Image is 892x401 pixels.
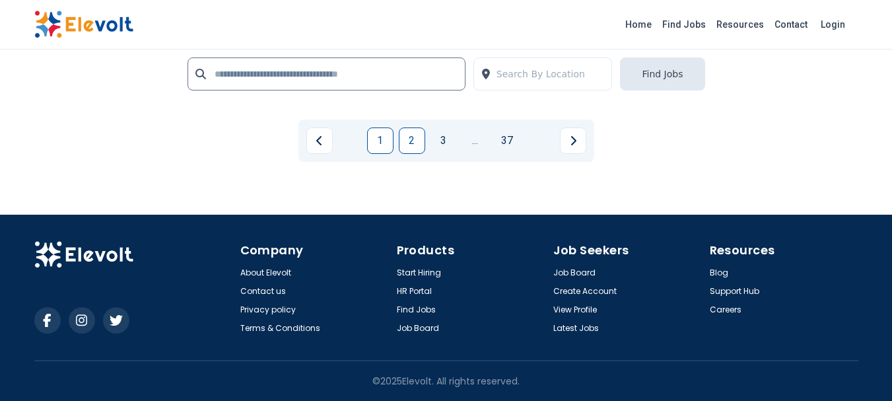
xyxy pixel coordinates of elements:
[553,268,596,278] a: Job Board
[710,305,741,315] a: Careers
[620,57,704,91] button: Find Jobs
[553,305,597,315] a: View Profile
[306,128,333,154] a: Previous page
[240,241,389,260] h4: Company
[620,14,657,35] a: Home
[397,305,436,315] a: Find Jobs
[240,323,320,334] a: Terms & Conditions
[710,241,858,260] h4: Resources
[240,286,286,297] a: Contact us
[240,268,291,278] a: About Elevolt
[462,128,489,154] a: Jump forward
[397,241,545,260] h4: Products
[306,128,586,154] ul: Pagination
[553,286,617,297] a: Create Account
[240,305,296,315] a: Privacy policy
[494,128,520,154] a: Page 37
[710,286,759,297] a: Support Hub
[769,14,813,35] a: Contact
[657,14,711,35] a: Find Jobs
[710,268,728,278] a: Blog
[430,128,457,154] a: Page 3
[367,128,394,154] a: Page 1 is your current page
[34,241,133,269] img: Elevolt
[711,14,769,35] a: Resources
[372,375,520,388] p: © 2025 Elevolt. All rights reserved.
[34,11,133,38] img: Elevolt
[397,323,439,334] a: Job Board
[813,11,853,38] a: Login
[560,128,586,154] a: Next page
[397,268,441,278] a: Start Hiring
[553,323,599,334] a: Latest Jobs
[826,338,892,401] iframe: Chat Widget
[553,241,702,260] h4: Job Seekers
[399,128,425,154] a: Page 2
[397,286,432,297] a: HR Portal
